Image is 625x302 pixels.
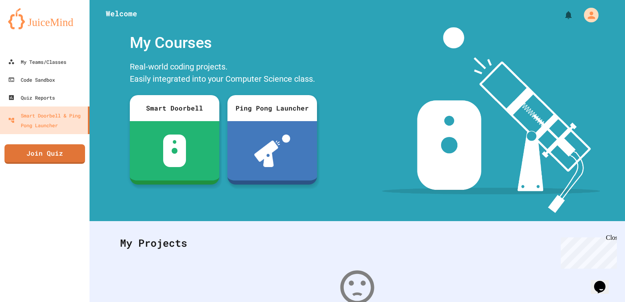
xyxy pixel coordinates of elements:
[4,144,85,164] a: Join Quiz
[8,93,55,102] div: Quiz Reports
[382,27,600,213] img: banner-image-my-projects.png
[591,269,617,294] iframe: chat widget
[112,227,603,259] div: My Projects
[8,111,85,130] div: Smart Doorbell & Ping Pong Launcher
[575,6,601,24] div: My Account
[557,234,617,269] iframe: chat widget
[8,75,55,85] div: Code Sandbox
[8,8,81,29] img: logo-orange.svg
[227,95,317,121] div: Ping Pong Launcher
[126,27,321,59] div: My Courses
[549,8,575,22] div: My Notifications
[163,135,186,167] img: sdb-white.svg
[130,95,219,121] div: Smart Doorbell
[254,135,291,167] img: ppl-with-ball.png
[8,57,66,67] div: My Teams/Classes
[126,59,321,89] div: Real-world coding projects. Easily integrated into your Computer Science class.
[3,3,56,52] div: Chat with us now!Close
